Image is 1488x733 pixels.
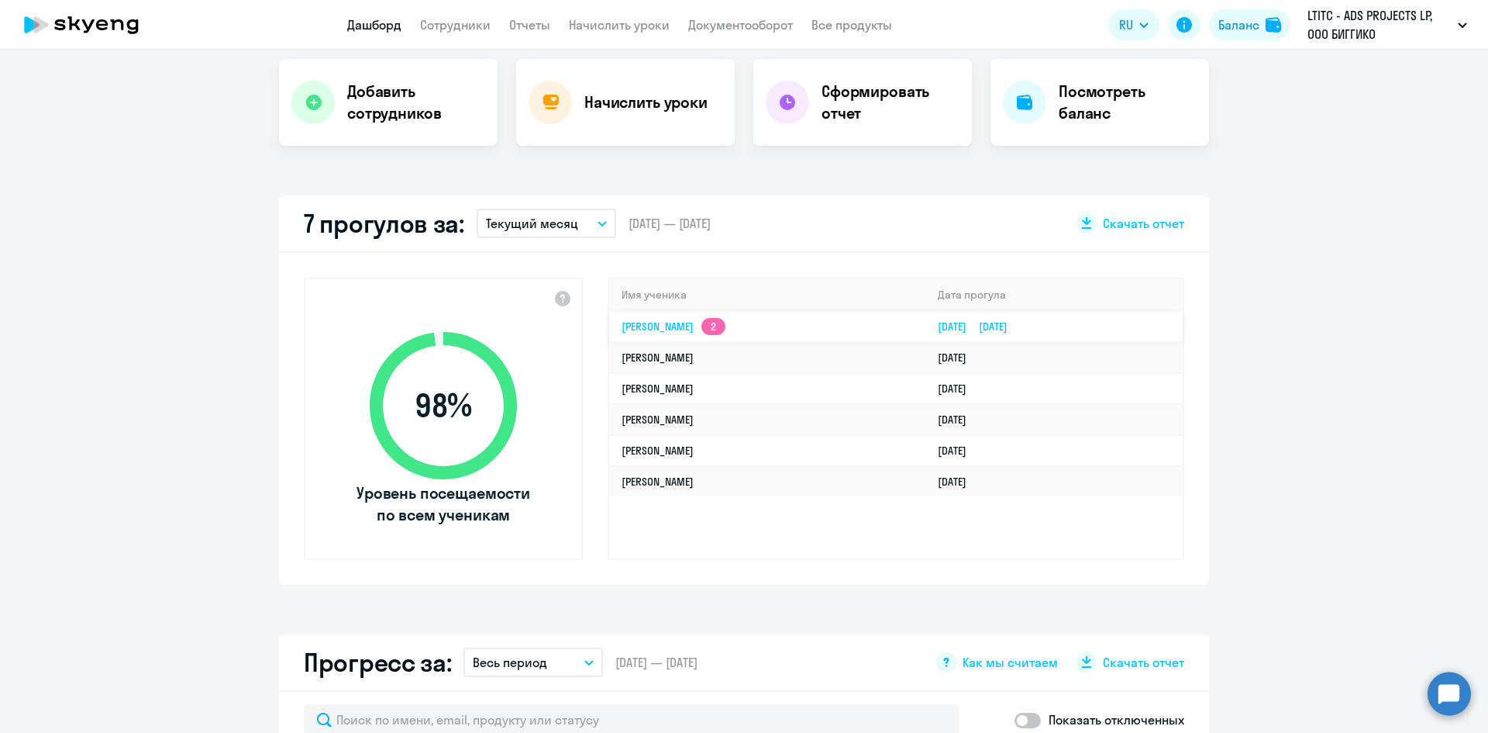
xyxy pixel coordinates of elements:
[1103,215,1184,232] span: Скачать отчет
[347,81,485,124] h4: Добавить сотрудников
[1307,6,1452,43] p: LTITC - ADS PROJECTS LP, ООО БИГГИКО
[688,17,793,33] a: Документооборот
[463,648,603,677] button: Весь период
[1119,16,1133,34] span: RU
[701,318,725,335] app-skyeng-badge: 2
[622,444,694,458] a: [PERSON_NAME]
[938,475,979,489] a: [DATE]
[622,382,694,396] a: [PERSON_NAME]
[354,482,532,526] span: Уровень посещаемости по всем ученикам
[622,351,694,365] a: [PERSON_NAME]
[1108,9,1159,40] button: RU
[622,475,694,489] a: [PERSON_NAME]
[1103,654,1184,671] span: Скачать отчет
[1209,9,1290,40] button: Балансbalance
[629,215,711,232] span: [DATE] — [DATE]
[584,92,708,113] h4: Начислить уроки
[304,208,464,239] h2: 7 прогулов за:
[1049,711,1184,729] p: Показать отключенных
[1059,81,1197,124] h4: Посмотреть баланс
[473,653,547,672] p: Весь период
[821,81,959,124] h4: Сформировать отчет
[938,444,979,458] a: [DATE]
[477,209,616,238] button: Текущий месяц
[963,654,1058,671] span: Как мы считаем
[622,413,694,427] a: [PERSON_NAME]
[1266,17,1281,33] img: balance
[486,214,578,233] p: Текущий месяц
[938,413,979,427] a: [DATE]
[509,17,550,33] a: Отчеты
[347,17,401,33] a: Дашборд
[938,382,979,396] a: [DATE]
[925,279,1183,311] th: Дата прогула
[354,387,532,424] span: 98 %
[1300,6,1475,43] button: LTITC - ADS PROJECTS LP, ООО БИГГИКО
[569,17,670,33] a: Начислить уроки
[811,17,892,33] a: Все продукты
[609,279,925,311] th: Имя ученика
[304,647,451,678] h2: Прогресс за:
[938,320,1020,334] a: [DATE][DATE]
[420,17,491,33] a: Сотрудники
[615,654,697,671] span: [DATE] — [DATE]
[622,320,725,334] a: [PERSON_NAME]2
[938,351,979,365] a: [DATE]
[1218,16,1259,34] div: Баланс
